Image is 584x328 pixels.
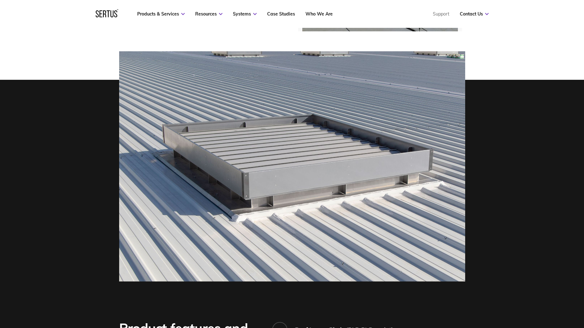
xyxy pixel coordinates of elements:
a: Case Studies [267,11,295,17]
a: Products & Services [137,11,185,17]
a: Resources [195,11,222,17]
a: Contact Us [460,11,489,17]
a: Systems [233,11,257,17]
a: Support [433,11,449,17]
a: Who We Are [305,11,333,17]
